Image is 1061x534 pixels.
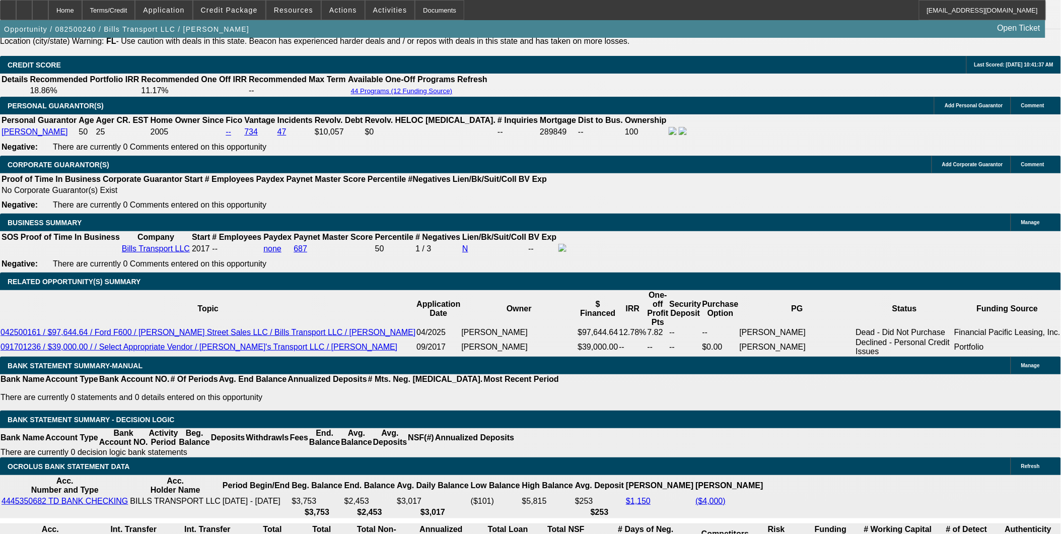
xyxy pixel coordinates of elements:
b: Dist to Bus. [578,116,623,124]
p: There are currently 0 statements and 0 details entered on this opportunity [1,393,559,402]
span: CREDIT SCORE [8,61,61,69]
th: End. Balance [309,428,340,447]
th: SOS [1,232,19,242]
img: facebook-icon.png [669,127,677,135]
th: Beg. Balance [291,476,342,495]
a: -- [226,127,231,136]
th: $2,453 [344,507,395,517]
th: Account Type [45,374,99,384]
td: 04/2025 [416,327,461,338]
b: Lien/Bk/Suit/Coll [462,233,526,241]
td: $3,017 [396,496,469,506]
th: Available One-Off Programs [347,75,456,85]
th: Acc. Number and Type [1,476,128,495]
th: Avg. Daily Balance [396,476,469,495]
label: - Use caution with deals in this state. Beacon has experienced harder deals and / or repos with d... [106,37,630,45]
a: Open Ticket [994,20,1044,37]
a: 042500161 / $97,644.64 / Ford F600 / [PERSON_NAME] Street Sales LLC / Bills Transport LLC / [PERS... [1,328,415,337]
span: Add Corporate Guarantor [942,162,1003,167]
span: There are currently 0 Comments entered on this opportunity [53,143,266,151]
th: Activity Period [149,428,179,447]
td: BILLS TRANSPORT LLC [129,496,221,506]
b: Negative: [2,143,38,151]
td: $39,000.00 [577,338,618,357]
b: Start [192,233,210,241]
b: Negative: [2,201,38,209]
td: 25 [96,126,149,138]
b: Percentile [368,175,406,183]
td: 11.17% [140,86,247,96]
th: High Balance [522,476,574,495]
b: # Negatives [415,233,460,241]
th: Avg. Balance [340,428,372,447]
span: PERSONAL GUARANTOR(S) [8,102,104,110]
th: Status [856,290,954,327]
b: Negative: [2,259,38,268]
td: -- [702,327,739,338]
b: Incidents [277,116,313,124]
span: There are currently 0 Comments entered on this opportunity [53,201,266,209]
th: Refresh [457,75,488,85]
th: Annualized Deposits [287,374,367,384]
td: No Corporate Guarantor(s) Exist [1,185,551,195]
td: $5,815 [522,496,574,506]
b: Mortgage [540,116,576,124]
th: Avg. Deposits [373,428,408,447]
td: $97,644.64 [577,327,618,338]
th: Proof of Time In Business [20,232,120,242]
span: Last Scored: [DATE] 10:41:37 AM [974,62,1053,68]
b: Company [137,233,174,241]
span: Bank Statement Summary - Decision Logic [8,416,175,424]
b: Paydex [256,175,285,183]
span: Activities [373,6,407,14]
th: One-off Profit Pts [647,290,669,327]
th: Period Begin/End [222,476,290,495]
b: Lien/Bk/Suit/Coll [453,175,517,183]
b: Paynet Master Score [287,175,366,183]
b: Percentile [375,233,413,241]
th: Owner [461,290,578,327]
div: 50 [375,244,413,253]
img: linkedin-icon.png [679,127,687,135]
button: Activities [366,1,415,20]
th: $3,017 [396,507,469,517]
span: Resources [274,6,313,14]
span: Manage [1021,363,1040,368]
b: Personal Guarantor [2,116,77,124]
th: Beg. Balance [178,428,210,447]
td: [DATE] - [DATE] [222,496,290,506]
td: 100 [624,126,667,138]
a: Bills Transport LLC [122,244,190,253]
b: # Employees [205,175,254,183]
span: RELATED OPPORTUNITY(S) SUMMARY [8,278,140,286]
td: Financial Pacific Leasing, Inc. [954,327,1061,338]
img: facebook-icon.png [558,244,567,252]
td: [PERSON_NAME] [461,338,578,357]
button: Actions [322,1,365,20]
a: 734 [244,127,258,136]
td: -- [248,86,346,96]
td: -- [497,126,538,138]
td: 09/2017 [416,338,461,357]
th: End. Balance [344,476,395,495]
a: ($4,000) [696,497,726,505]
td: $2,453 [344,496,395,506]
th: [PERSON_NAME] [695,476,764,495]
a: 47 [277,127,287,136]
th: Avg. Deposit [575,476,624,495]
a: N [462,244,468,253]
td: 12.78% [618,327,647,338]
th: Recommended Portfolio IRR [29,75,139,85]
th: Low Balance [470,476,521,495]
td: $0.00 [702,338,739,357]
th: Account Type [45,428,99,447]
span: Comment [1021,103,1044,108]
td: -- [618,338,647,357]
span: Opportunity / 082500240 / Bills Transport LLC / [PERSON_NAME] [4,25,249,33]
b: #Negatives [408,175,451,183]
td: 289849 [539,126,577,138]
td: -- [669,327,702,338]
td: -- [647,338,669,357]
th: $253 [575,507,624,517]
td: ($101) [470,496,521,506]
